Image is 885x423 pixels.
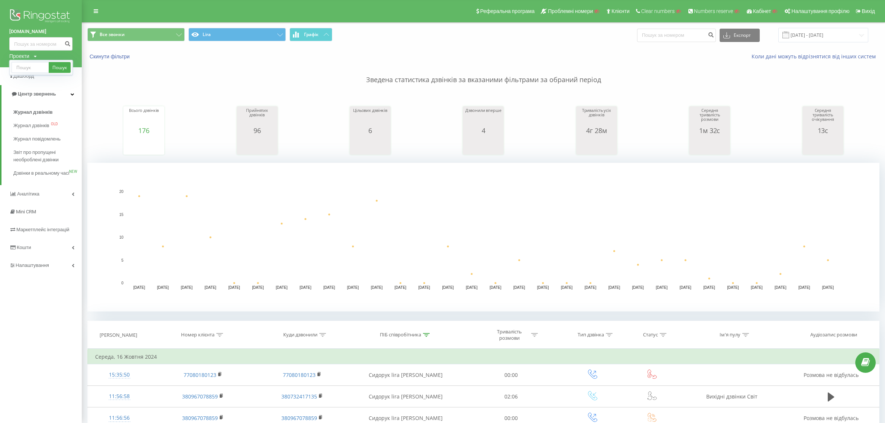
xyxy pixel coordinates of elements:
a: 380967078859 [182,393,218,400]
div: 6 [352,127,389,134]
span: Розмова не відбулась [804,414,859,422]
text: 10 [119,235,124,239]
span: Графік [304,32,319,37]
input: Пошук за номером [637,29,716,42]
a: Пошук [49,62,71,73]
div: 11:56:58 [95,389,144,404]
td: Сидорук lira [PERSON_NAME] [350,386,462,407]
td: Сидорук lira [PERSON_NAME] [350,364,462,386]
a: 380967078859 [182,414,218,422]
div: Цільових дзвінків [352,108,389,127]
text: [DATE] [751,285,763,290]
div: 4 [465,127,502,134]
div: 96 [239,127,276,134]
a: Дзвінки в реальному часіNEW [13,167,82,180]
text: [DATE] [395,285,407,290]
text: 0 [121,281,123,285]
div: 4г 28м [578,127,615,134]
div: Всього дзвінків [125,108,162,127]
div: A chart. [578,134,615,156]
span: Журнал дзвінків [13,122,49,129]
text: [DATE] [513,285,525,290]
div: A chart. [125,134,162,156]
span: Вихід [862,8,875,14]
button: Lira [188,28,286,41]
text: [DATE] [656,285,668,290]
svg: A chart. [239,134,276,156]
span: Розмова не відбулась [804,371,859,378]
button: Все звонки [87,28,185,41]
span: Журнал дзвінків [13,109,53,116]
text: [DATE] [775,285,787,290]
svg: A chart. [804,134,842,156]
text: [DATE] [632,285,644,290]
span: Маркетплейс інтеграцій [16,227,70,232]
text: [DATE] [347,285,359,290]
div: Тип дзвінка [578,332,604,338]
span: Аналiтика [17,191,39,197]
text: [DATE] [204,285,216,290]
div: Проекти [9,52,29,60]
span: Numbers reserve [694,8,733,14]
td: 02:06 [461,386,561,407]
div: 176 [125,127,162,134]
span: Звіт про пропущені необроблені дзвінки [13,149,78,164]
text: [DATE] [228,285,240,290]
div: Прийнятих дзвінків [239,108,276,127]
text: [DATE] [798,285,810,290]
p: Зведена статистика дзвінків за вказаними фільтрами за обраний період [87,60,879,85]
span: Дзвінки в реальному часі [13,169,69,177]
span: Реферальна програма [480,8,535,14]
text: 15 [119,213,124,217]
text: [DATE] [703,285,715,290]
span: Проблемні номери [548,8,593,14]
svg: A chart. [465,134,502,156]
text: [DATE] [585,285,597,290]
div: Тривалість усіх дзвінків [578,108,615,127]
text: [DATE] [371,285,383,290]
text: 20 [119,190,124,194]
text: 5 [121,258,123,262]
div: [PERSON_NAME] [100,332,137,338]
div: Тривалість розмови [490,329,529,341]
span: Clear numbers [641,8,675,14]
text: [DATE] [276,285,288,290]
td: Вихідні дзвінки Світ [680,386,784,407]
input: Пошук [12,62,49,73]
div: Куди дзвонили [283,332,317,338]
text: [DATE] [252,285,264,290]
div: Аудіозапис розмови [810,332,857,338]
a: Звіт про пропущені необроблені дзвінки [13,146,82,167]
text: [DATE] [300,285,311,290]
text: [DATE] [727,285,739,290]
svg: A chart. [87,163,879,311]
text: [DATE] [466,285,478,290]
a: 77080180123 [184,371,216,378]
text: [DATE] [679,285,691,290]
span: Центр звернень [18,91,56,97]
text: [DATE] [490,285,501,290]
div: Середня тривалість розмови [691,108,728,127]
div: 15:35:50 [95,368,144,382]
span: Клієнти [611,8,630,14]
div: A chart. [691,134,728,156]
text: [DATE] [561,285,573,290]
div: Середня тривалість очікування [804,108,842,127]
a: 380967078859 [281,414,317,422]
span: Кошти [17,245,31,250]
img: Ringostat logo [9,7,72,26]
a: Центр звернень [1,85,82,103]
div: 1м 32с [691,127,728,134]
td: 00:00 [461,364,561,386]
span: Кабінет [753,8,771,14]
text: [DATE] [323,285,335,290]
a: 380732417135 [281,393,317,400]
span: Налаштування профілю [791,8,849,14]
a: Журнал дзвінківOLD [13,119,82,132]
a: Журнал повідомлень [13,132,82,146]
div: Дзвонили вперше [465,108,502,127]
